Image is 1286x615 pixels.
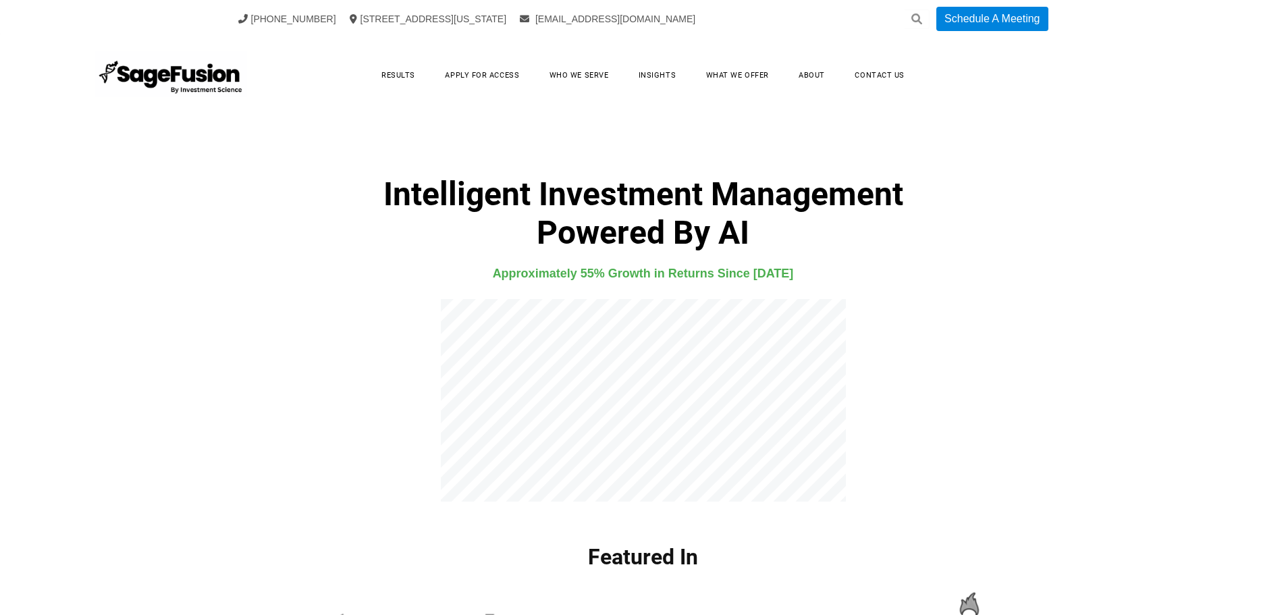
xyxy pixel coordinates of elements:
a: Apply for Access [431,65,533,86]
a: Results [368,65,429,86]
a: Contact Us [841,65,918,86]
a: [STREET_ADDRESS][US_STATE] [350,14,507,24]
a: [EMAIL_ADDRESS][DOMAIN_NAME] [520,14,695,24]
h1: Intelligent Investment Management [209,175,1077,252]
a: Insights [625,65,689,86]
img: SageFusion | Intelligent Investment Management [95,51,247,99]
a: About [785,65,838,86]
a: What We Offer [693,65,782,86]
a: Schedule A Meeting [936,7,1048,31]
a: [PHONE_NUMBER] [238,14,336,24]
h4: Approximately 55% Growth in Returns Since [DATE] [209,263,1077,284]
h1: Featured In [209,544,1077,590]
b: Powered By AI [537,213,749,252]
a: Who We Serve [536,65,622,86]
